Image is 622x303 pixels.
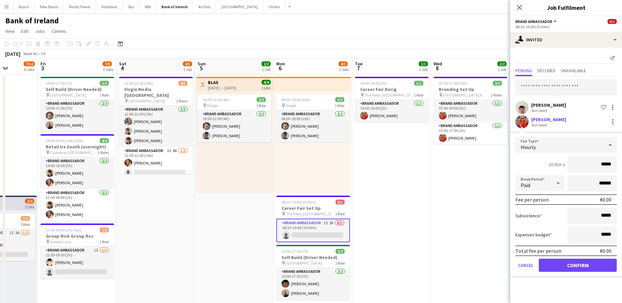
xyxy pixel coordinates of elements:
app-card-role: Brand Ambassador1/115:00-17:00 (2h)[PERSON_NAME] [434,122,507,144]
span: 18:00-22:00 (4h) [203,97,229,102]
span: 1/2 [21,216,30,221]
div: 2 jobs [261,85,271,90]
span: 7/8 [103,61,112,66]
div: [PERSON_NAME] [531,117,566,122]
span: Dingle [207,103,218,108]
div: 3 Jobs [339,67,349,72]
div: 2 jobs [25,204,34,209]
h3: Group Risk Group Rec [40,233,114,239]
div: 10:00-17:00 (7h)2/2Self Build (Driver Needed) [GEOGRAPHIC_DATA]1 RoleBrand Ambassador2/210:00-17:... [276,245,350,300]
div: €0.00 [600,196,611,203]
div: [DATE] [5,51,20,57]
h3: Branding Set Up [434,86,507,92]
div: 1 Job [419,67,428,72]
span: 2/4 [25,199,34,204]
span: 1 Role [335,261,345,266]
app-card-role: Brand Ambassador3/312:00-22:00 (10h)[PERSON_NAME][PERSON_NAME][PERSON_NAME] [119,106,193,147]
app-card-role: Brand Ambassador1/114:00-16:00 (2h)[PERSON_NAME] [355,100,429,122]
div: Fee per person [515,196,549,203]
h1: Bank of Ireland [5,16,59,26]
span: Sat [119,61,126,67]
span: 08:00-18:00 (10h) [281,97,310,102]
a: View [3,27,17,35]
span: Jobs [35,28,45,34]
span: Unavailable [561,68,586,73]
span: 0/1 [336,200,345,205]
div: IST [41,51,46,56]
app-job-card: 22:00-00:00 (2h) (Sat)1/2Group Risk Group Rec Golden Lane1 RoleBrand Ambassador1I1/222:00-00:00 (... [40,224,114,278]
span: Sun [198,61,206,67]
label: Subsistence [515,213,542,219]
span: [GEOGRAPHIC_DATA] [50,93,86,97]
button: Sky [123,0,139,13]
button: Others [263,0,286,13]
div: Total fee per person [515,248,561,254]
span: 1/1 [414,81,423,86]
span: 2/2 [257,97,266,102]
span: 6 [275,64,285,72]
span: Week 40 [22,51,38,56]
app-card-role: Brand Ambassador1/107:00-09:00 (2h)[PERSON_NAME] [434,100,507,122]
span: 10:00-17:00 (7h) [46,81,72,86]
a: Comms [49,27,69,35]
span: The Helix, [GEOGRAPHIC_DATA] [286,211,335,216]
div: 6 Jobs [24,67,35,72]
h3: Career Fair Set Up [276,205,350,211]
span: 1 Role [414,93,423,97]
app-job-card: 12:00-22:00 (10h)4/5Virgin Media [GEOGRAPHIC_DATA] [GEOGRAPHIC_DATA]2 RolesBrand Ambassador3/312:... [119,77,193,174]
span: 4/4 [100,138,109,143]
div: 18:00-22:00 (4h)2/2 Dingle1 RoleBrand Ambassador2/218:00-22:00 (4h)[PERSON_NAME][PERSON_NAME] [197,95,271,142]
a: Jobs [33,27,48,35]
app-job-card: 14:00-16:00 (2h)1/1Career Fair Derig The Helix, [GEOGRAPHIC_DATA]1 RoleBrand Ambassador1/114:00-1... [355,77,429,122]
span: 4 [118,64,126,72]
span: 2/2 [261,61,271,66]
span: 1 Role [20,222,30,227]
div: [PERSON_NAME] [531,102,566,108]
span: Golden Lane [50,239,71,244]
h3: Career Fair Derig [355,86,429,92]
span: Edit [21,28,29,34]
span: Pending [515,68,532,73]
span: Tue [355,61,362,67]
h3: Self Build (Driver Needed) [40,86,114,92]
div: 08:00-18:00 (10h)2/2 Dingle1 RoleBrand Ambassador2/208:00-18:00 (10h)[PERSON_NAME][PERSON_NAME] [276,95,350,142]
app-card-role: Brand Ambassador2/210:00-17:00 (7h)[PERSON_NAME][PERSON_NAME] [40,100,114,132]
span: 14:00-00:00 (10h) (Sat) [46,138,83,143]
app-card-role: Brand Ambassador2/214:00-16:00 (2h)[PERSON_NAME][PERSON_NAME] [40,157,114,189]
span: 3 [39,64,46,72]
span: 1 Role [335,103,344,108]
label: Expenses budget [515,232,552,238]
span: Fri [40,61,46,67]
span: [GEOGRAPHIC_DATA] [286,261,322,266]
span: Mon [276,61,285,67]
span: 14:00-16:00 (2h) [360,81,387,86]
span: 4/5 [338,61,348,66]
span: Brand Ambassador [515,19,552,24]
span: 1/1 [419,61,428,66]
span: 1 Role [99,239,109,244]
app-job-card: 07:00-17:00 (10h)2/2Branding Set Up [GEOGRAPHIC_DATA] 82 RolesBrand Ambassador1/107:00-09:00 (2h)... [434,77,507,144]
app-card-role: Brand Ambassador2/222:00-00:00 (2h)[PERSON_NAME][PERSON_NAME] [40,189,114,221]
button: New Board [35,0,64,13]
span: 1 Role [256,103,266,108]
h3: Self Build (Driver Needed) [276,254,350,260]
div: Invited [510,32,622,48]
app-card-role: Brand Ambassador1I1/222:00-00:00 (2h)[PERSON_NAME] [40,247,114,278]
div: [DATE] → [DATE] [208,85,236,90]
span: 4/4 [261,80,271,85]
span: [GEOGRAPHIC_DATA] [129,98,165,103]
span: 1/2 [100,227,109,232]
app-card-role: Brand Ambassador2/208:00-18:00 (10h)[PERSON_NAME][PERSON_NAME] [276,110,350,142]
button: [GEOGRAPHIC_DATA] [216,0,263,13]
span: Hourly [521,144,536,150]
span: The Helix, [GEOGRAPHIC_DATA] [364,93,414,97]
span: 1 Role [335,211,345,216]
button: Paddy Power [64,0,96,13]
h3: Virgin Media [GEOGRAPHIC_DATA] [119,86,193,98]
app-job-card: 08:30-10:00 (1h30m)0/1Career Fair Set Up The Helix, [GEOGRAPHIC_DATA]1 RoleBrand Ambassador1I2A0/... [276,196,350,242]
